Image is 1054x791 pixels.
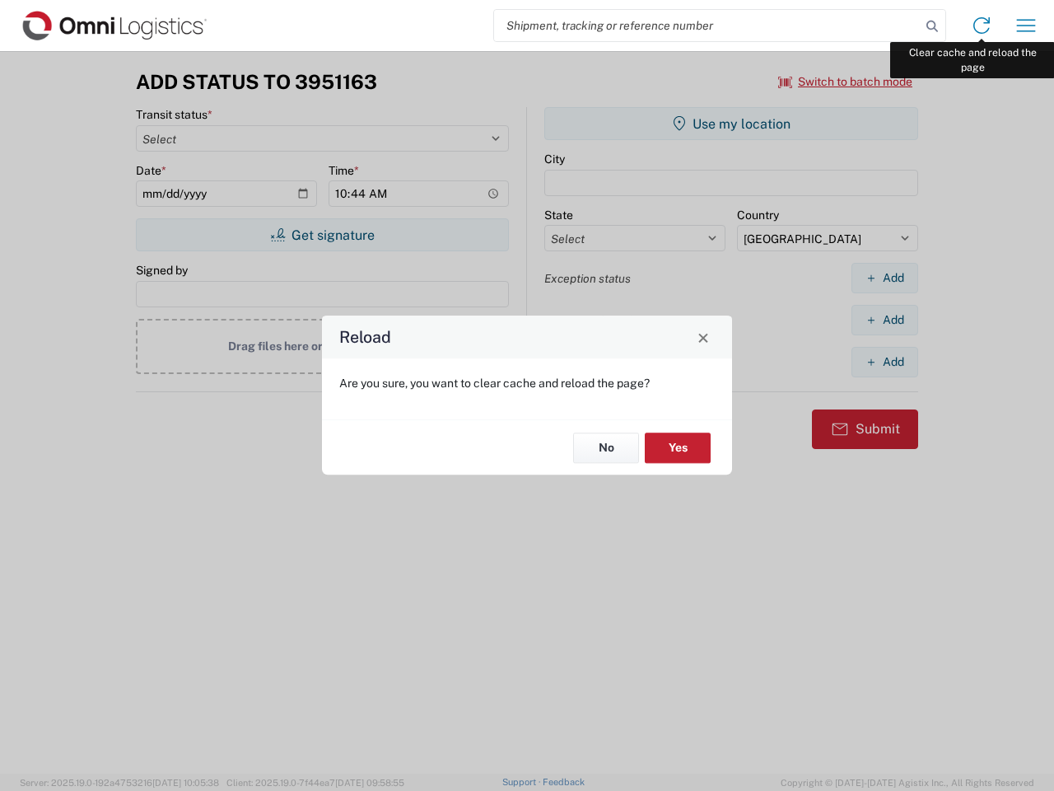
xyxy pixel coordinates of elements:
button: Close [692,325,715,349]
h4: Reload [339,325,391,349]
button: Yes [645,433,711,463]
button: No [573,433,639,463]
p: Are you sure, you want to clear cache and reload the page? [339,376,715,391]
input: Shipment, tracking or reference number [494,10,921,41]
